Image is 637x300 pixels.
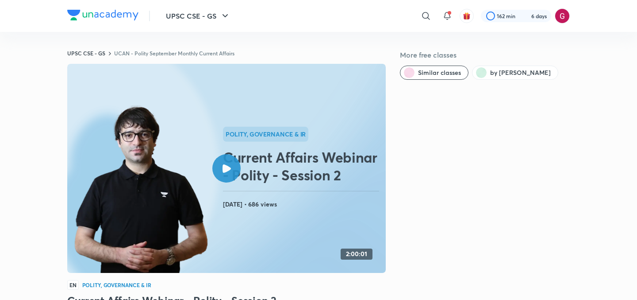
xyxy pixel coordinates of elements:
span: by Sarmad Mehraj [490,68,551,77]
span: EN [67,280,79,290]
img: avatar [463,12,471,20]
img: streak [521,12,530,20]
button: Similar classes [400,66,468,80]
button: UPSC CSE - GS [161,7,236,25]
h2: Current Affairs Webinar - Polity - Session 2 [223,148,382,184]
h4: 2:00:01 [346,250,367,258]
a: UPSC CSE - GS [67,50,105,57]
span: Similar classes [418,68,461,77]
a: Company Logo [67,10,138,23]
button: by Sarmad Mehraj [472,66,558,80]
h4: [DATE] • 686 views [223,199,382,210]
a: UCAN - Polity September Monthly Current Affairs [114,50,234,57]
img: Gargi Goswami [555,8,570,23]
h5: More free classes [400,50,570,60]
button: avatar [460,9,474,23]
h4: Polity, Governance & IR [82,282,151,288]
img: Company Logo [67,10,138,20]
